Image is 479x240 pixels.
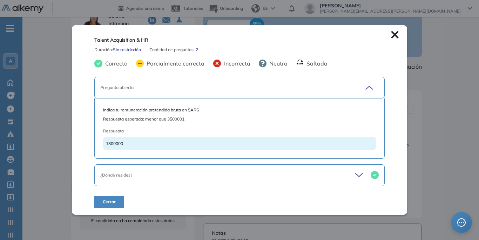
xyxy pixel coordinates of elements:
[103,116,376,122] span: Respuesta esperada: menor que 3500001
[221,59,250,68] span: Incorrecta
[103,199,116,205] span: Cerrar
[100,172,132,178] span: ¿Dónde resides?
[103,107,376,113] span: Indica tu remuneración pretendida bruta en $ARS
[267,59,288,68] span: Neutra
[94,47,113,53] span: Duración :
[304,59,328,68] span: Saltada
[457,218,466,227] span: message
[113,47,141,53] span: Sin restricción
[102,59,128,68] span: Correcta
[196,47,198,53] span: 2
[149,47,196,53] span: Cantidad de preguntas:
[94,196,124,208] button: Cerrar
[106,141,123,146] span: 1300000
[103,128,349,134] span: Respuesta
[94,36,148,44] span: Talent Acquisition & HR
[100,84,351,91] div: Pregunta abierta
[144,59,204,68] span: Parcialmente correcta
